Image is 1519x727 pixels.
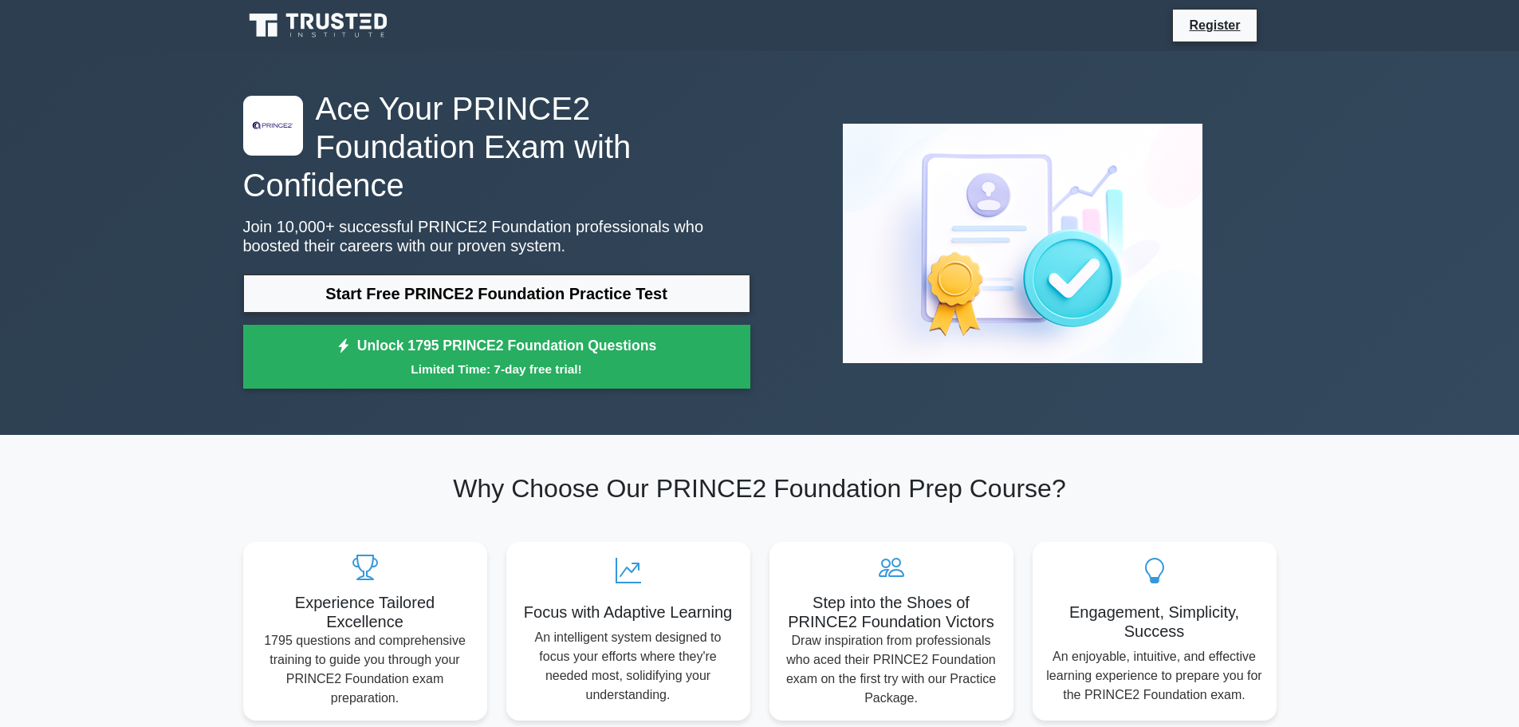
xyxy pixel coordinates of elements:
[243,89,750,204] h1: Ace Your PRINCE2 Foundation Exam with Confidence
[519,603,738,622] h5: Focus with Adaptive Learning
[1179,15,1249,35] a: Register
[256,631,474,708] p: 1795 questions and comprehensive training to guide you through your PRINCE2 Foundation exam prepa...
[243,217,750,255] p: Join 10,000+ successful PRINCE2 Foundation professionals who boosted their careers with our prove...
[256,593,474,631] h5: Experience Tailored Excellence
[782,631,1001,708] p: Draw inspiration from professionals who aced their PRINCE2 Foundation exam on the first try with ...
[782,593,1001,631] h5: Step into the Shoes of PRINCE2 Foundation Victors
[243,473,1277,504] h2: Why Choose Our PRINCE2 Foundation Prep Course?
[830,111,1215,376] img: PRINCE2 Foundation Preview
[243,325,750,389] a: Unlock 1795 PRINCE2 Foundation QuestionsLimited Time: 7-day free trial!
[1045,603,1264,641] h5: Engagement, Simplicity, Success
[243,275,750,313] a: Start Free PRINCE2 Foundation Practice Test
[519,628,738,705] p: An intelligent system designed to focus your efforts where they're needed most, solidifying your ...
[1045,647,1264,705] p: An enjoyable, intuitive, and effective learning experience to prepare you for the PRINCE2 Foundat...
[263,360,730,378] small: Limited Time: 7-day free trial!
